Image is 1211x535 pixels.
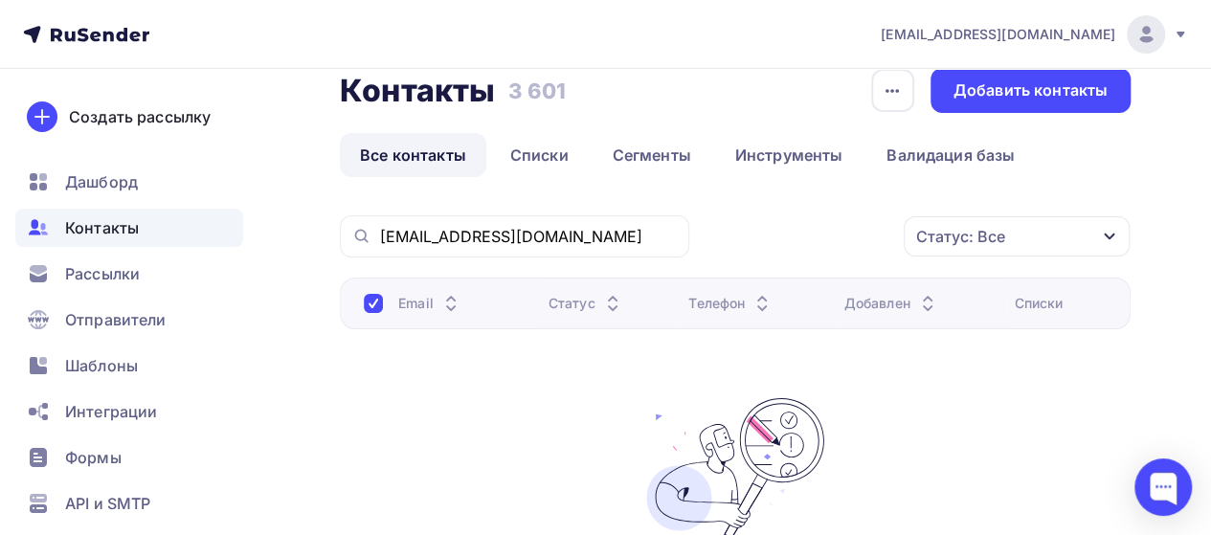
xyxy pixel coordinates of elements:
a: Шаблоны [15,346,243,385]
a: Формы [15,438,243,477]
span: API и SMTP [65,492,150,515]
a: Рассылки [15,255,243,293]
div: Телефон [688,294,774,313]
a: Сегменты [593,133,711,177]
a: Отправители [15,301,243,339]
h2: Контакты [340,72,495,110]
h3: 3 601 [508,78,566,104]
a: Инструменты [715,133,863,177]
a: Дашборд [15,163,243,201]
a: Списки [490,133,589,177]
a: Валидация базы [866,133,1035,177]
div: Создать рассылку [69,105,211,128]
span: Дашборд [65,170,138,193]
span: [EMAIL_ADDRESS][DOMAIN_NAME] [881,25,1115,44]
div: Добавлен [844,294,939,313]
span: Рассылки [65,262,140,285]
div: Списки [1014,294,1063,313]
button: Статус: Все [903,215,1131,257]
div: Статус: Все [916,225,1005,248]
span: Шаблоны [65,354,138,377]
span: Отправители [65,308,167,331]
a: Контакты [15,209,243,247]
div: Статус [549,294,624,313]
div: Email [398,294,462,313]
span: Интеграции [65,400,157,423]
a: [EMAIL_ADDRESS][DOMAIN_NAME] [881,15,1188,54]
span: Контакты [65,216,139,239]
a: Все контакты [340,133,486,177]
div: Добавить контакты [953,79,1108,101]
span: Формы [65,446,122,469]
input: Поиск [379,226,678,247]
